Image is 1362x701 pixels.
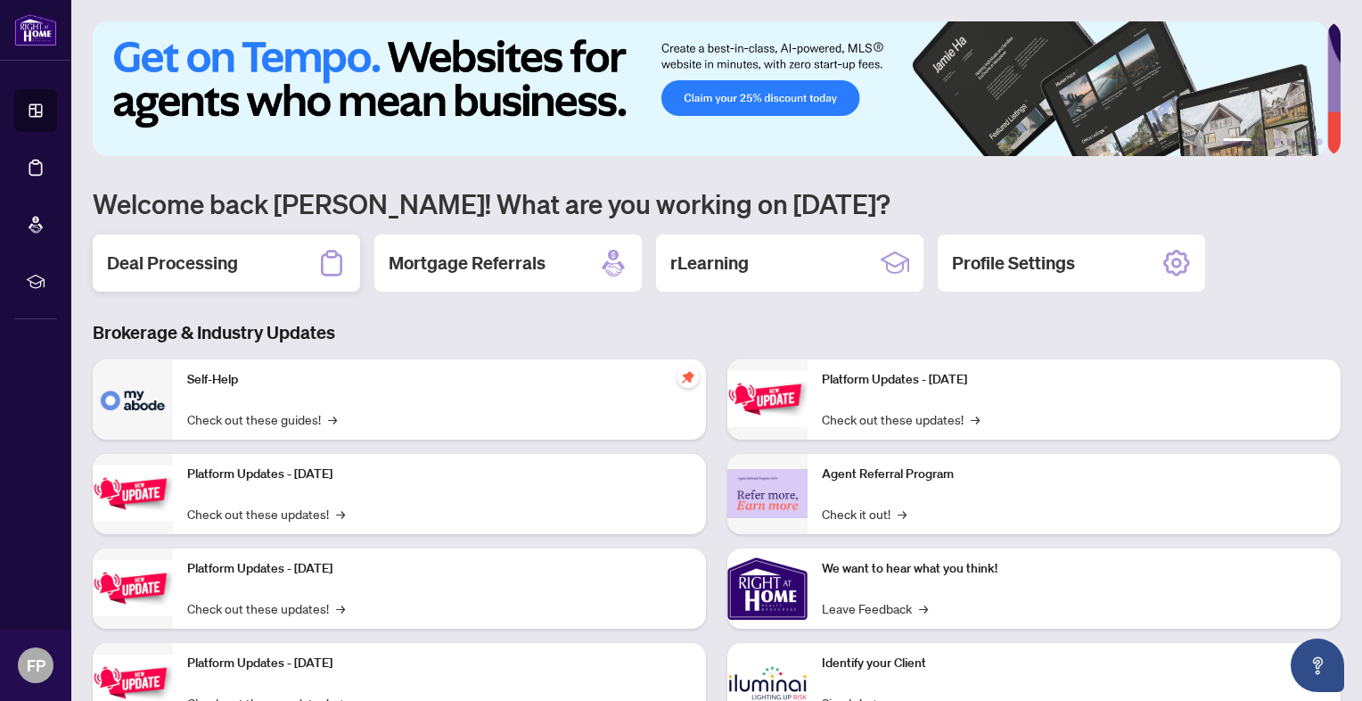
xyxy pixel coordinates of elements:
[27,653,45,678] span: FP
[93,359,173,440] img: Self-Help
[389,251,546,276] h2: Mortgage Referrals
[187,504,345,524] a: Check out these updates!→
[1223,138,1251,145] button: 1
[93,21,1327,156] img: Slide 0
[14,13,57,46] img: logo
[93,560,173,616] img: Platform Updates - July 21, 2025
[971,409,980,429] span: →
[1287,138,1294,145] button: 4
[727,469,808,518] img: Agent Referral Program
[727,371,808,427] img: Platform Updates - June 23, 2025
[677,367,699,388] span: pushpin
[1301,138,1309,145] button: 5
[822,409,980,429] a: Check out these updates!→
[336,504,345,524] span: →
[93,186,1341,220] h1: Welcome back [PERSON_NAME]! What are you working on [DATE]?
[187,370,692,390] p: Self-Help
[822,559,1326,579] p: We want to hear what you think!
[822,598,928,618] a: Leave Feedback→
[187,654,692,673] p: Platform Updates - [DATE]
[898,504,907,524] span: →
[187,598,345,618] a: Check out these updates!→
[1316,138,1323,145] button: 6
[336,598,345,618] span: →
[1259,138,1266,145] button: 2
[822,504,907,524] a: Check it out!→
[187,559,692,579] p: Platform Updates - [DATE]
[1291,639,1344,692] button: Open asap
[93,466,173,522] img: Platform Updates - September 16, 2025
[822,654,1326,673] p: Identify your Client
[1273,138,1280,145] button: 3
[952,251,1075,276] h2: Profile Settings
[187,465,692,484] p: Platform Updates - [DATE]
[328,409,337,429] span: →
[670,251,749,276] h2: rLearning
[93,320,1341,345] h3: Brokerage & Industry Updates
[822,465,1326,484] p: Agent Referral Program
[727,548,808,629] img: We want to hear what you think!
[107,251,238,276] h2: Deal Processing
[919,598,928,618] span: →
[822,370,1326,390] p: Platform Updates - [DATE]
[187,409,337,429] a: Check out these guides!→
